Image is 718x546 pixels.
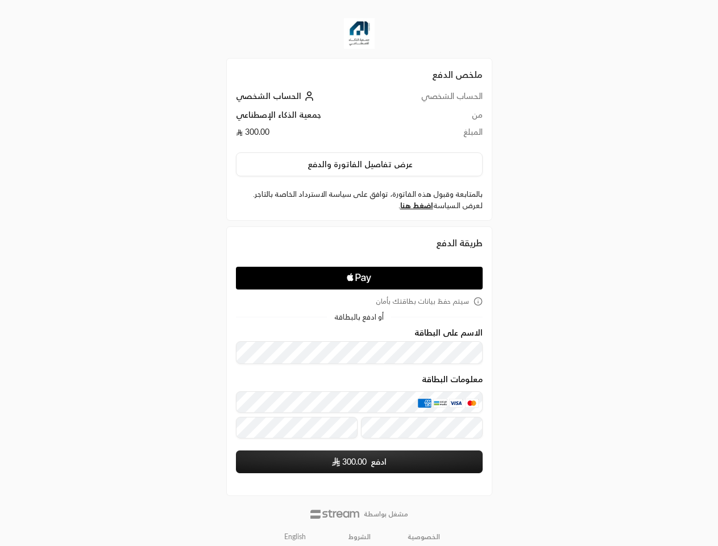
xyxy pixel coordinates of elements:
[408,532,440,541] a: الخصوصية
[379,90,483,109] td: الحساب الشخصي
[236,91,301,101] span: الحساب الشخصي
[236,236,483,250] div: طريقة الدفع
[364,510,408,519] p: مشغل بواسطة
[433,399,447,408] img: MADA
[236,109,379,126] td: جمعية الذكاء الإصطناعي
[236,450,483,473] button: ادفع SAR300.00
[348,532,371,541] a: الشروط
[465,399,479,408] img: MasterCard
[334,313,384,321] span: أو ادفع بالبطاقة
[236,68,483,81] h2: ملخص الدفع
[236,189,483,211] label: بالمتابعة وقبول هذه الفاتورة، توافق على سياسة الاسترداد الخاصة بالتاجر. لعرض السياسة .
[344,18,375,49] img: Company Logo
[379,126,483,143] td: المبلغ
[342,456,367,468] span: 300.00
[422,375,483,384] legend: معلومات البطاقة
[449,399,463,408] img: Visa
[376,297,469,306] span: سيتم حفظ بيانات بطاقتك بأمان
[379,109,483,126] td: من
[361,417,483,439] input: رمز التحقق CVC
[400,201,433,210] a: اضغط هنا
[418,399,431,408] img: AMEX
[236,152,483,176] button: عرض تفاصيل الفاتورة والدفع
[414,328,483,337] label: الاسم على البطاقة
[236,126,379,143] td: 300.00
[332,457,340,466] img: SAR
[236,328,483,364] div: الاسم على البطاقة
[236,375,483,442] div: معلومات البطاقة
[236,91,317,101] a: الحساب الشخصي
[236,391,483,413] input: بطاقة ائتمانية
[236,417,358,439] input: تاريخ الانتهاء
[278,528,312,546] a: English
